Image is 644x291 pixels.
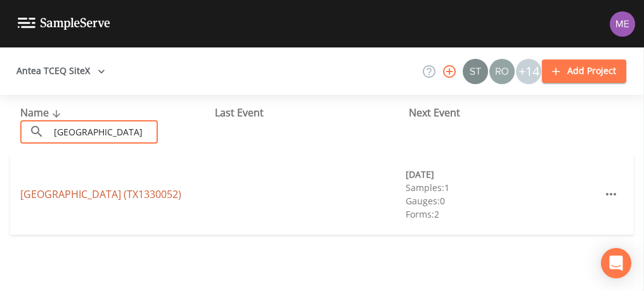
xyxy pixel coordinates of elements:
div: Gauges: 0 [406,194,598,207]
div: Samples: 1 [406,181,598,194]
div: Last Event [215,105,409,120]
img: c0670e89e469b6405363224a5fca805c [463,59,488,84]
span: Name [20,106,64,120]
img: 7e5c62b91fde3b9fc00588adc1700c9a [489,59,515,84]
img: logo [18,18,110,30]
div: Next Event [409,105,603,120]
button: Add Project [542,59,626,83]
button: Antea TCEQ SiteX [11,59,110,83]
img: d4d65db7c401dd99d63b7ad86343d265 [610,11,635,37]
div: +14 [516,59,541,84]
div: Open Intercom Messenger [601,248,631,278]
div: Forms: 2 [406,207,598,221]
div: Stan Porter [462,59,489,84]
div: [DATE] [406,168,598,181]
div: Rodolfo Ramirez [489,59,515,84]
a: [GEOGRAPHIC_DATA] (TX1330052) [20,187,181,201]
input: Search Projects [49,120,158,144]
